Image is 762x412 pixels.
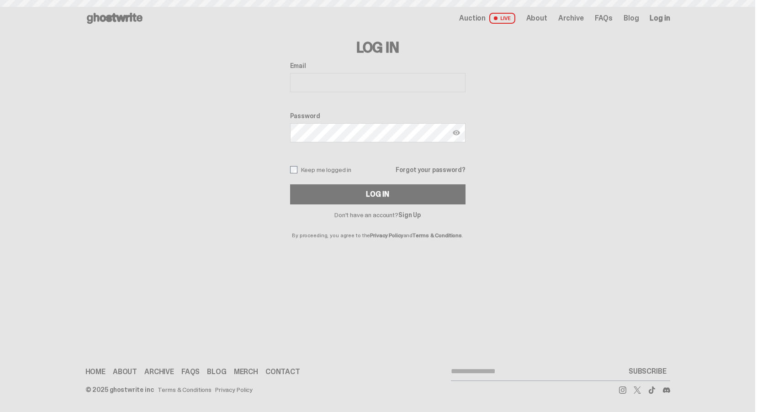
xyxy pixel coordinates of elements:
label: Keep me logged in [290,166,352,173]
img: Show password [453,129,460,136]
a: Blog [207,368,226,375]
a: Sign Up [398,211,421,219]
a: Terms & Conditions [158,386,212,393]
span: Auction [459,15,486,22]
a: Home [85,368,106,375]
a: Auction LIVE [459,13,515,24]
label: Password [290,112,466,120]
a: Merch [234,368,258,375]
a: Archive [144,368,174,375]
a: Archive [558,15,584,22]
button: SUBSCRIBE [625,362,670,381]
p: By proceeding, you agree to the and . [290,218,466,238]
a: Privacy Policy [370,232,403,239]
a: About [526,15,547,22]
p: Don't have an account? [290,212,466,218]
label: Email [290,62,466,69]
input: Keep me logged in [290,166,297,173]
h3: Log In [290,40,466,55]
div: Log In [366,191,389,198]
a: About [113,368,137,375]
a: FAQs [595,15,613,22]
a: Terms & Conditions [413,232,462,239]
span: LIVE [489,13,515,24]
a: Privacy Policy [215,386,253,393]
a: Contact [265,368,300,375]
a: FAQs [181,368,200,375]
div: © 2025 ghostwrite inc [85,386,154,393]
button: Log In [290,184,466,204]
a: Log in [650,15,670,22]
a: Blog [624,15,639,22]
a: Forgot your password? [396,167,465,173]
